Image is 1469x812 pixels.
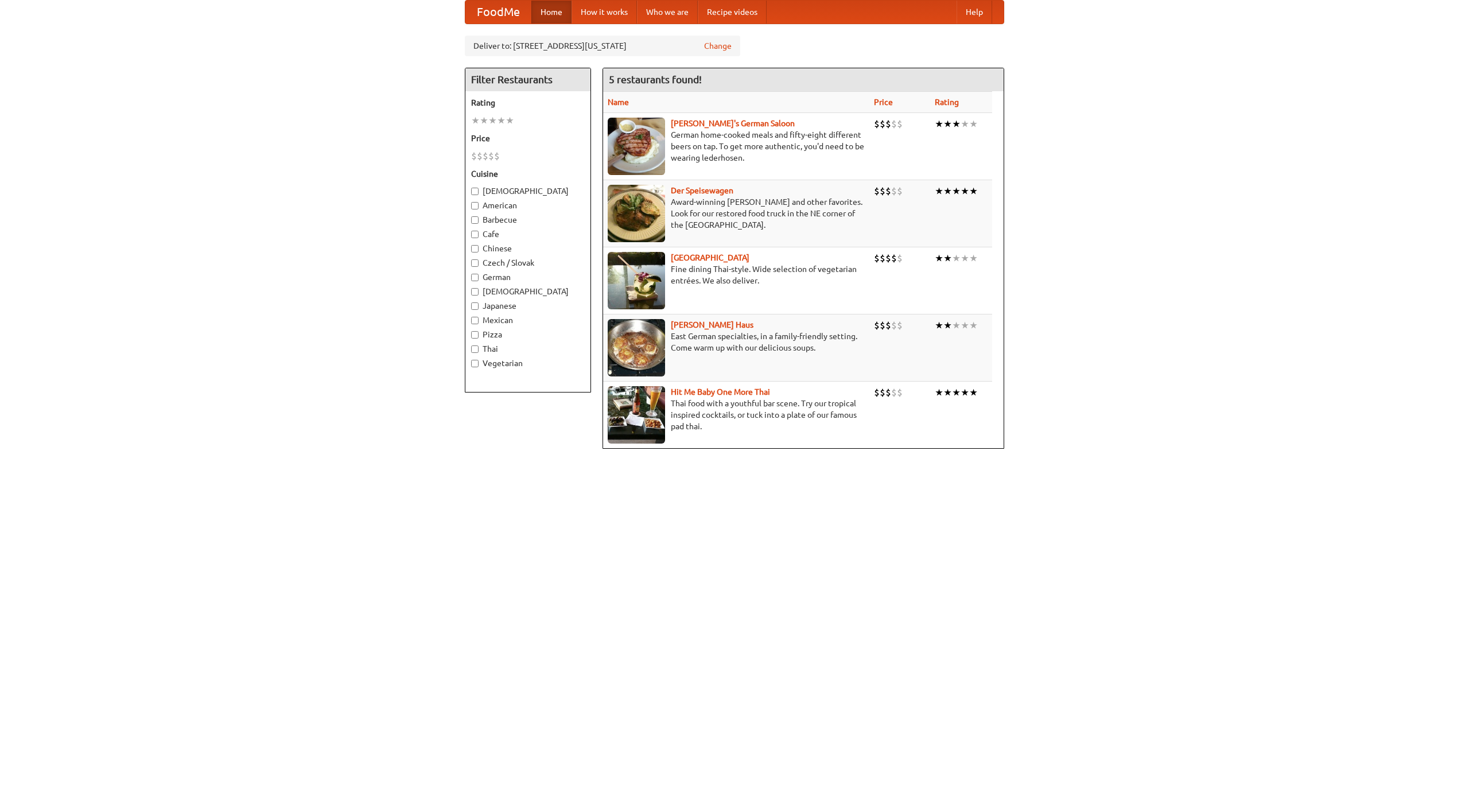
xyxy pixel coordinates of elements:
li: $ [483,150,488,162]
label: American [471,200,585,211]
li: $ [874,185,880,197]
label: Mexican [471,314,585,326]
b: Hit Me Baby One More Thai [671,387,770,397]
li: ★ [935,185,943,197]
li: ★ [952,185,961,197]
li: ★ [935,118,943,130]
label: Vegetarian [471,358,585,369]
input: Vegetarian [471,360,479,367]
li: ★ [961,252,969,265]
li: ★ [935,252,943,265]
label: German [471,271,585,283]
label: Barbecue [471,214,585,226]
h4: Filter Restaurants [465,68,590,91]
a: [GEOGRAPHIC_DATA] [671,253,749,262]
input: Thai [471,345,479,353]
li: $ [897,386,903,399]
label: [DEMOGRAPHIC_DATA] [471,185,585,197]
li: $ [885,319,891,332]
li: ★ [943,386,952,399]
li: $ [897,319,903,332]
a: [PERSON_NAME]'s German Saloon [671,119,795,128]
li: $ [874,319,880,332]
input: Czech / Slovak [471,259,479,267]
a: Change [704,40,732,52]
li: ★ [935,386,943,399]
li: $ [880,319,885,332]
li: ★ [969,185,978,197]
li: $ [897,252,903,265]
li: ★ [943,319,952,332]
label: Cafe [471,228,585,240]
h5: Price [471,133,585,144]
li: ★ [969,252,978,265]
a: How it works [572,1,637,24]
li: ★ [943,118,952,130]
div: Deliver to: [STREET_ADDRESS][US_STATE] [465,36,740,56]
li: $ [477,150,483,162]
li: ★ [952,386,961,399]
li: ★ [961,185,969,197]
a: FoodMe [465,1,531,24]
li: $ [897,118,903,130]
li: $ [874,386,880,399]
li: $ [471,150,477,162]
li: $ [891,386,897,399]
a: Home [531,1,572,24]
a: [PERSON_NAME] Haus [671,320,753,329]
a: Who we are [637,1,698,24]
li: ★ [969,319,978,332]
img: babythai.jpg [608,386,665,444]
label: Pizza [471,329,585,340]
li: ★ [969,386,978,399]
p: East German specialties, in a family-friendly setting. Come warm up with our delicious soups. [608,331,865,353]
li: ★ [952,319,961,332]
li: $ [885,185,891,197]
li: $ [874,118,880,130]
li: $ [880,118,885,130]
li: $ [891,118,897,130]
li: ★ [961,118,969,130]
a: Der Speisewagen [671,186,733,195]
input: German [471,274,479,281]
input: American [471,202,479,209]
p: Thai food with a youthful bar scene. Try our tropical inspired cocktails, or tuck into a plate of... [608,398,865,432]
img: esthers.jpg [608,118,665,175]
a: Rating [935,98,959,107]
ng-pluralize: 5 restaurants found! [609,74,702,85]
li: $ [891,319,897,332]
li: ★ [497,114,506,127]
li: ★ [961,319,969,332]
li: $ [880,386,885,399]
li: ★ [506,114,514,127]
h5: Cuisine [471,168,585,180]
label: Thai [471,343,585,355]
input: Pizza [471,331,479,339]
li: $ [488,150,494,162]
img: satay.jpg [608,252,665,309]
input: Mexican [471,317,479,324]
input: Japanese [471,302,479,310]
li: $ [891,185,897,197]
li: $ [874,252,880,265]
li: ★ [961,386,969,399]
label: Czech / Slovak [471,257,585,269]
p: Fine dining Thai-style. Wide selection of vegetarian entrées. We also deliver. [608,263,865,286]
label: Japanese [471,300,585,312]
li: ★ [969,118,978,130]
li: $ [880,185,885,197]
a: Recipe videos [698,1,767,24]
li: ★ [952,118,961,130]
li: ★ [943,185,952,197]
label: Chinese [471,243,585,254]
li: $ [897,185,903,197]
a: Price [874,98,893,107]
input: [DEMOGRAPHIC_DATA] [471,188,479,195]
h5: Rating [471,97,585,108]
input: Barbecue [471,216,479,224]
p: German home-cooked meals and fifty-eight different beers on tap. To get more authentic, you'd nee... [608,129,865,164]
li: $ [494,150,500,162]
input: Chinese [471,245,479,252]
